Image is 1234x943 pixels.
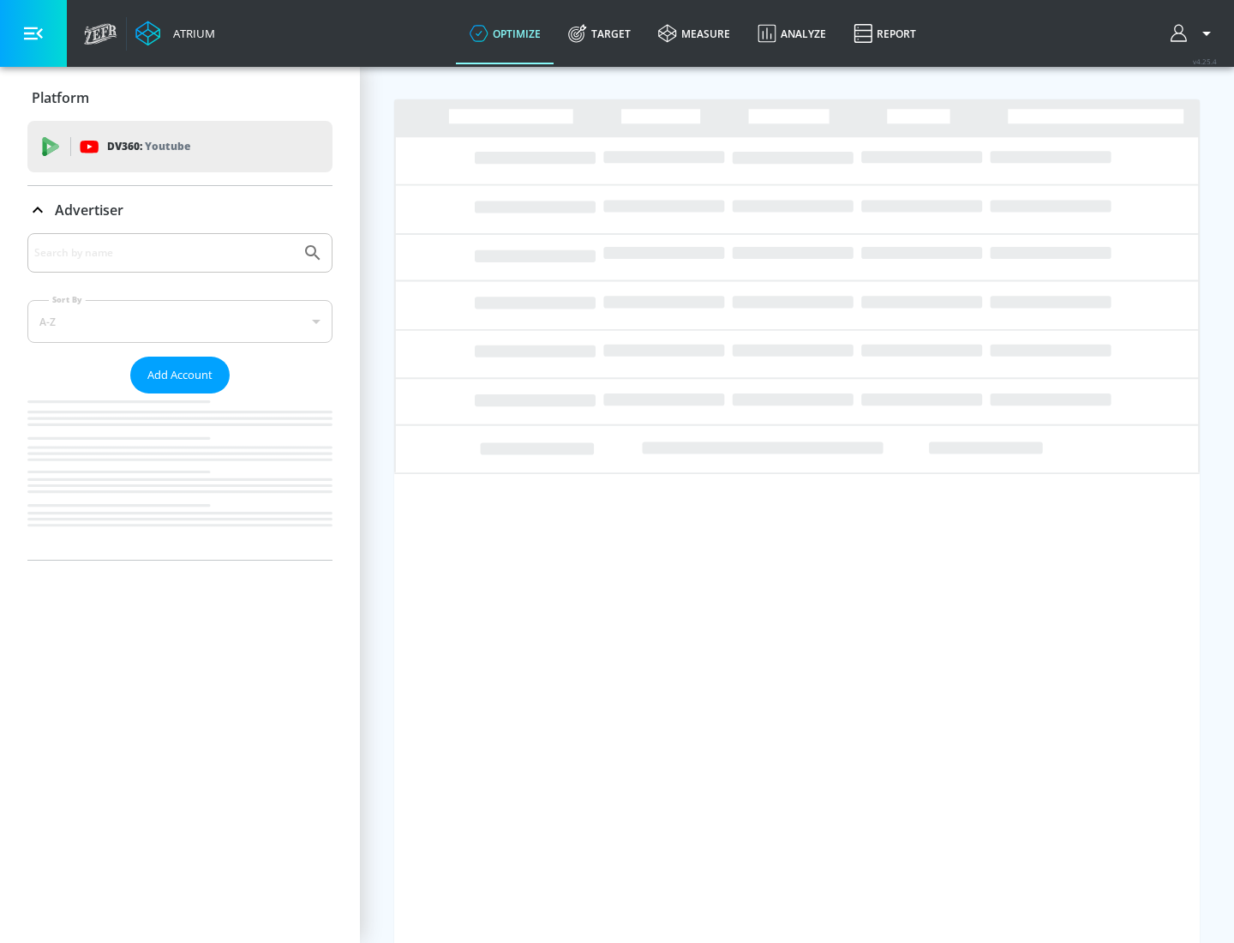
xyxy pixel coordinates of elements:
p: Platform [32,88,89,107]
a: optimize [456,3,554,64]
div: DV360: Youtube [27,121,332,172]
p: Youtube [145,137,190,155]
a: measure [644,3,744,64]
p: DV360: [107,137,190,156]
div: Advertiser [27,233,332,560]
a: Atrium [135,21,215,46]
span: v 4.25.4 [1193,57,1217,66]
button: Add Account [130,357,230,393]
p: Advertiser [55,201,123,219]
nav: list of Advertiser [27,393,332,560]
a: Analyze [744,3,840,64]
a: Target [554,3,644,64]
input: Search by name [34,242,294,264]
div: Platform [27,74,332,122]
span: Add Account [147,365,213,385]
div: Advertiser [27,186,332,234]
div: A-Z [27,300,332,343]
a: Report [840,3,930,64]
div: Atrium [166,26,215,41]
label: Sort By [49,294,86,305]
